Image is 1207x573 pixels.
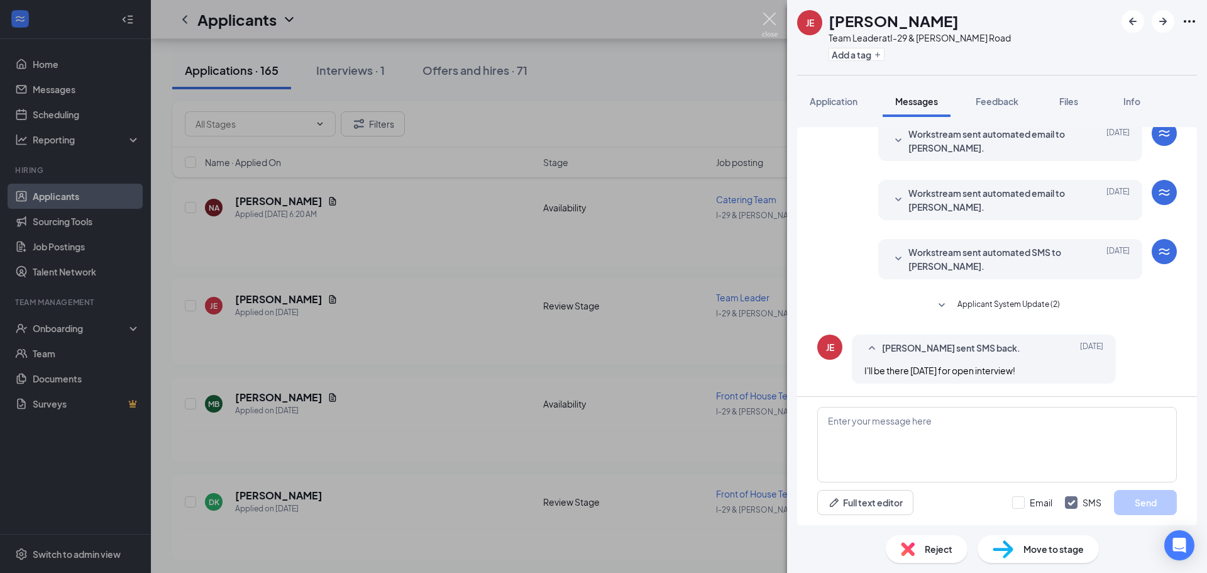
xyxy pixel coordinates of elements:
span: [PERSON_NAME] sent SMS back. [882,341,1020,356]
svg: ArrowRight [1155,14,1171,29]
svg: WorkstreamLogo [1157,185,1172,200]
svg: SmallChevronDown [891,192,906,208]
svg: SmallChevronDown [934,298,949,313]
svg: WorkstreamLogo [1157,126,1172,141]
span: I'll be there [DATE] for open interview! [864,365,1015,376]
div: JE [826,341,834,353]
svg: Ellipses [1182,14,1197,29]
h1: [PERSON_NAME] [829,10,959,31]
svg: Pen [828,496,840,509]
svg: SmallChevronUp [864,341,879,356]
div: JE [806,16,814,29]
span: [DATE] [1106,245,1130,273]
svg: Plus [874,51,881,58]
div: Team Leader at I-29 & [PERSON_NAME] Road [829,31,1011,44]
button: Send [1114,490,1177,515]
span: [DATE] [1106,186,1130,214]
svg: ArrowLeftNew [1125,14,1140,29]
span: Messages [895,96,938,107]
span: Workstream sent automated email to [PERSON_NAME]. [908,186,1073,214]
button: ArrowRight [1152,10,1174,33]
span: Info [1123,96,1140,107]
span: Reject [925,542,952,556]
span: Files [1059,96,1078,107]
svg: WorkstreamLogo [1157,244,1172,259]
button: SmallChevronDownApplicant System Update (2) [934,298,1060,313]
span: Application [810,96,857,107]
span: Workstream sent automated email to [PERSON_NAME]. [908,127,1073,155]
span: Feedback [976,96,1018,107]
span: [DATE] [1106,127,1130,155]
span: Workstream sent automated SMS to [PERSON_NAME]. [908,245,1073,273]
div: Open Intercom Messenger [1164,530,1194,560]
button: PlusAdd a tag [829,48,885,61]
button: Full text editorPen [817,490,913,515]
svg: SmallChevronDown [891,133,906,148]
button: ArrowLeftNew [1122,10,1144,33]
span: Move to stage [1023,542,1084,556]
span: [DATE] [1080,341,1103,356]
span: Applicant System Update (2) [957,298,1060,313]
svg: SmallChevronDown [891,252,906,267]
